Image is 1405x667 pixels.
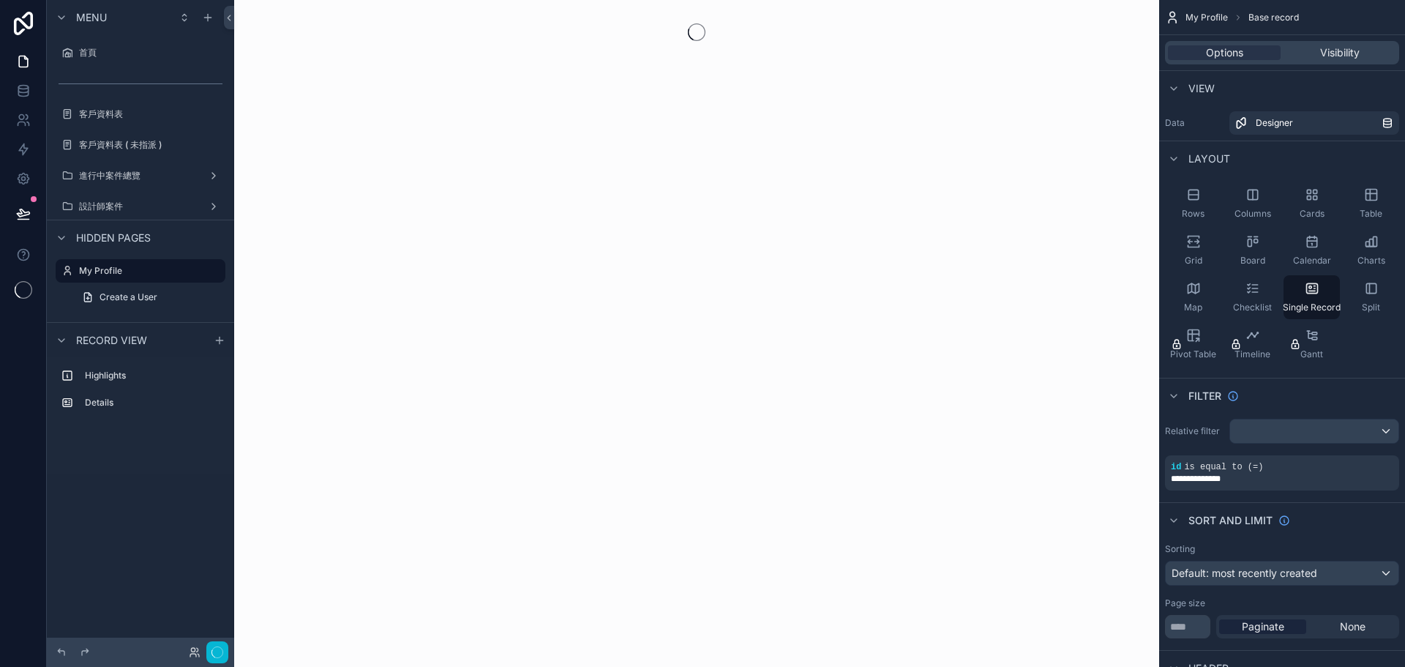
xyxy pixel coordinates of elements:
[1188,152,1230,166] span: Layout
[1340,619,1365,634] span: None
[1343,275,1399,319] button: Split
[1165,228,1221,272] button: Grid
[79,170,202,182] label: 進行中案件總覽
[1360,208,1382,220] span: Table
[1224,322,1281,366] button: Timeline
[1224,275,1281,319] button: Checklist
[1165,117,1224,129] label: Data
[1170,349,1216,360] span: Pivot Table
[1357,255,1385,267] span: Charts
[1188,513,1273,528] span: Sort And Limit
[1362,302,1380,313] span: Split
[85,370,220,381] label: Highlights
[1242,619,1284,634] span: Paginate
[56,164,225,187] a: 進行中案件總覽
[1188,389,1221,403] span: Filter
[1224,228,1281,272] button: Board
[1165,275,1221,319] button: Map
[1320,45,1360,60] span: Visibility
[1284,182,1340,226] button: Cards
[1172,567,1317,579] span: Default: most recently created
[1234,349,1270,360] span: Timeline
[1284,275,1340,319] button: Single Record
[56,259,225,283] a: My Profile
[79,139,222,151] label: 客戶資料表 ( 未指派 )
[79,265,217,277] label: My Profile
[1256,117,1293,129] span: Designer
[1188,81,1215,96] span: View
[1171,462,1181,472] span: id
[1283,302,1341,313] span: Single Record
[1165,322,1221,366] button: Pivot Table
[1343,228,1399,272] button: Charts
[1248,12,1299,23] span: Base record
[100,291,157,303] span: Create a User
[1293,255,1331,267] span: Calendar
[56,195,225,218] a: 設計師案件
[1185,12,1228,23] span: My Profile
[1240,255,1265,267] span: Board
[1233,302,1272,313] span: Checklist
[1343,182,1399,226] button: Table
[1234,208,1271,220] span: Columns
[76,231,151,245] span: Hidden pages
[1165,182,1221,226] button: Rows
[1184,462,1263,472] span: is equal to (=)
[79,47,222,59] label: 首頁
[76,333,147,348] span: Record view
[1184,302,1202,313] span: Map
[1284,228,1340,272] button: Calendar
[1206,45,1243,60] span: Options
[1300,349,1323,360] span: Gantt
[1229,111,1399,135] a: Designer
[1165,561,1399,586] button: Default: most recently created
[76,10,107,25] span: Menu
[1165,425,1224,437] label: Relative filter
[1300,208,1325,220] span: Cards
[56,103,225,126] a: 客戶資料表
[1165,543,1195,555] label: Sorting
[73,286,225,309] a: Create a User
[1165,597,1205,609] label: Page size
[1224,182,1281,226] button: Columns
[1182,208,1204,220] span: Rows
[47,357,234,429] div: scrollable content
[56,41,225,64] a: 首頁
[79,201,202,212] label: 設計師案件
[56,133,225,157] a: 客戶資料表 ( 未指派 )
[1284,322,1340,366] button: Gantt
[1185,255,1202,267] span: Grid
[85,397,220,409] label: Details
[79,108,222,120] label: 客戶資料表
